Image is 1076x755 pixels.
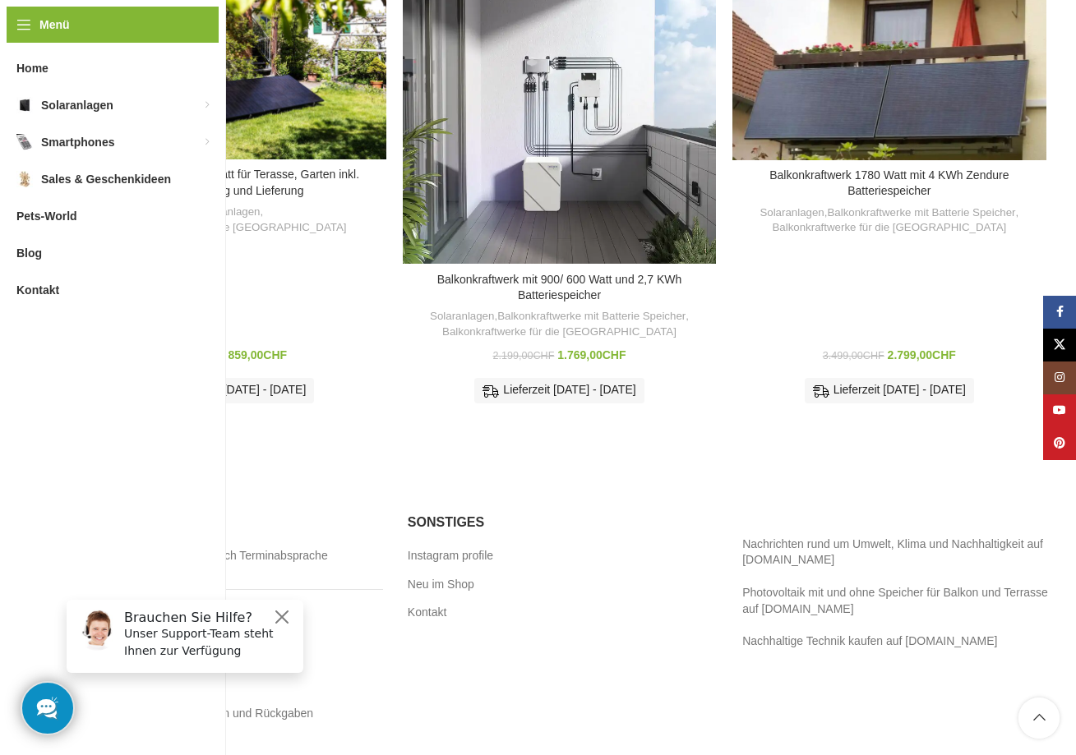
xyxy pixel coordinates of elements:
[603,348,626,361] span: CHF
[411,309,708,339] div: , ,
[742,537,1043,567] a: Nachrichten rund um Umwelt, Klima und Nachhaltigkeit auf [DOMAIN_NAME]
[1018,697,1060,739] a: Scroll to top button
[408,548,495,564] a: Instagram profile
[16,275,59,305] span: Kontakt
[196,205,260,220] a: Solaranlagen
[805,378,974,403] div: Lieferzeit [DATE] - [DATE]
[760,205,824,221] a: Solaranlagen
[1043,394,1076,427] a: YouTube Social Link
[1043,427,1076,460] a: Pinterest Social Link
[263,348,287,361] span: CHF
[113,220,347,236] a: Balkonkraftwerke für die [GEOGRAPHIC_DATA]
[863,350,884,361] span: CHF
[474,378,644,403] div: Lieferzeit [DATE] - [DATE]
[71,23,240,39] h6: Brauchen Sie Hilfe?
[41,90,113,120] span: Solaranlagen
[71,39,240,73] p: Unser Support-Team steht Ihnen zur Verfügung
[1043,329,1076,361] a: X Social Link
[408,513,718,532] h5: Sonstiges
[16,97,33,113] img: Solaranlagen
[741,205,1037,236] div: , ,
[1043,361,1076,394] a: Instagram Social Link
[533,350,554,361] span: CHF
[229,348,288,361] bdi: 859,00
[81,205,378,235] div: ,
[408,577,476,593] a: Neu im Shop
[497,309,686,325] a: Balkonkraftwerke mit Batterie Speicher
[1043,296,1076,329] a: Facebook Social Link
[492,350,554,361] bdi: 2.199,00
[430,309,494,325] a: Solaranlagen
[99,168,359,197] a: Steckerkraftwerk 890 Watt für Terasse, Garten inkl. Aufständerung und Lieferung
[219,21,238,40] button: Close
[16,238,42,268] span: Blog
[932,348,956,361] span: CHF
[16,134,33,150] img: Smartphones
[888,348,956,361] bdi: 2.799,00
[742,634,997,647] a: Nachhaltige Technik kaufen auf [DOMAIN_NAME]
[557,348,626,361] bdi: 1.769,00
[437,273,682,302] a: Balkonkraftwerk mit 900/ 600 Watt und 2,7 KWh Batteriespeicher
[823,350,884,361] bdi: 3.499,00
[23,23,64,64] img: Customer service
[73,513,383,532] h5: Abholung
[769,168,1009,198] a: Balkonkraftwerk 1780 Watt mit 4 KWh Zendure Batteriespeicher
[408,605,448,621] a: Kontakt
[442,325,677,340] a: Balkonkraftwerke für die [GEOGRAPHIC_DATA]
[16,53,48,83] span: Home
[39,16,70,34] span: Menü
[772,220,1006,236] a: Balkonkraftwerke für die [GEOGRAPHIC_DATA]
[145,378,314,403] div: Lieferzeit [DATE] - [DATE]
[41,164,171,194] span: Sales & Geschenkideen
[41,127,114,157] span: Smartphones
[16,171,33,187] img: Sales & Geschenkideen
[827,205,1015,221] a: Balkonkraftwerke mit Batterie Speicher
[742,586,1048,615] a: Photovoltaik mit und ohne Speicher für Balkon und Terrasse auf [DOMAIN_NAME]
[16,201,77,231] span: Pets-World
